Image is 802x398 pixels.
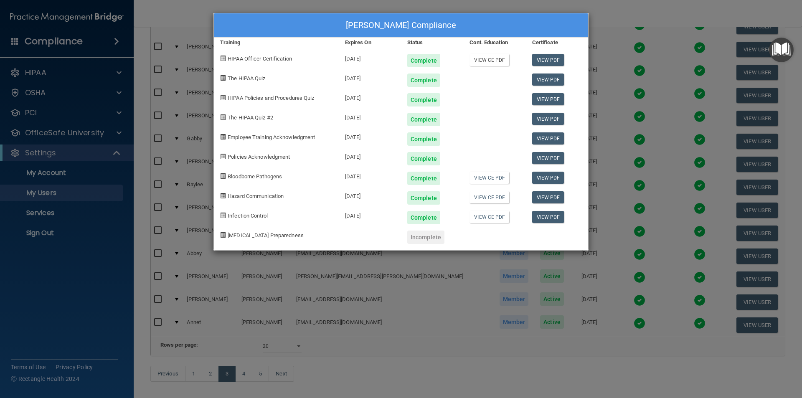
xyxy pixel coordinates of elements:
div: [DATE] [339,67,401,87]
a: View CE PDF [470,211,509,223]
span: Employee Training Acknowledgment [228,134,315,140]
div: Complete [407,191,440,205]
div: Complete [407,54,440,67]
div: Complete [407,132,440,146]
div: [DATE] [339,106,401,126]
div: [DATE] [339,146,401,165]
span: HIPAA Policies and Procedures Quiz [228,95,314,101]
div: [PERSON_NAME] Compliance [214,13,588,38]
div: [DATE] [339,185,401,205]
a: View CE PDF [470,54,509,66]
span: Infection Control [228,213,268,219]
a: View PDF [532,211,564,223]
div: Status [401,38,463,48]
a: View CE PDF [470,191,509,203]
a: View PDF [532,93,564,105]
a: View PDF [532,152,564,164]
div: Incomplete [407,231,444,244]
div: Complete [407,152,440,165]
a: View PDF [532,74,564,86]
div: Complete [407,211,440,224]
div: [DATE] [339,165,401,185]
a: View PDF [532,172,564,184]
a: View PDF [532,191,564,203]
a: View CE PDF [470,172,509,184]
div: Complete [407,93,440,106]
div: Complete [407,172,440,185]
a: View PDF [532,54,564,66]
div: [DATE] [339,48,401,67]
span: The HIPAA Quiz [228,75,265,81]
a: View PDF [532,132,564,144]
div: [DATE] [339,126,401,146]
div: Complete [407,74,440,87]
div: Training [214,38,339,48]
span: HIPAA Officer Certification [228,56,292,62]
div: [DATE] [339,87,401,106]
span: Hazard Communication [228,193,284,199]
span: [MEDICAL_DATA] Preparedness [228,232,304,238]
div: Cont. Education [463,38,525,48]
div: Expires On [339,38,401,48]
span: Policies Acknowledgment [228,154,290,160]
span: Bloodborne Pathogens [228,173,282,180]
div: Certificate [526,38,588,48]
a: View PDF [532,113,564,125]
div: [DATE] [339,205,401,224]
div: Complete [407,113,440,126]
span: The HIPAA Quiz #2 [228,114,273,121]
button: Open Resource Center [769,38,794,62]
